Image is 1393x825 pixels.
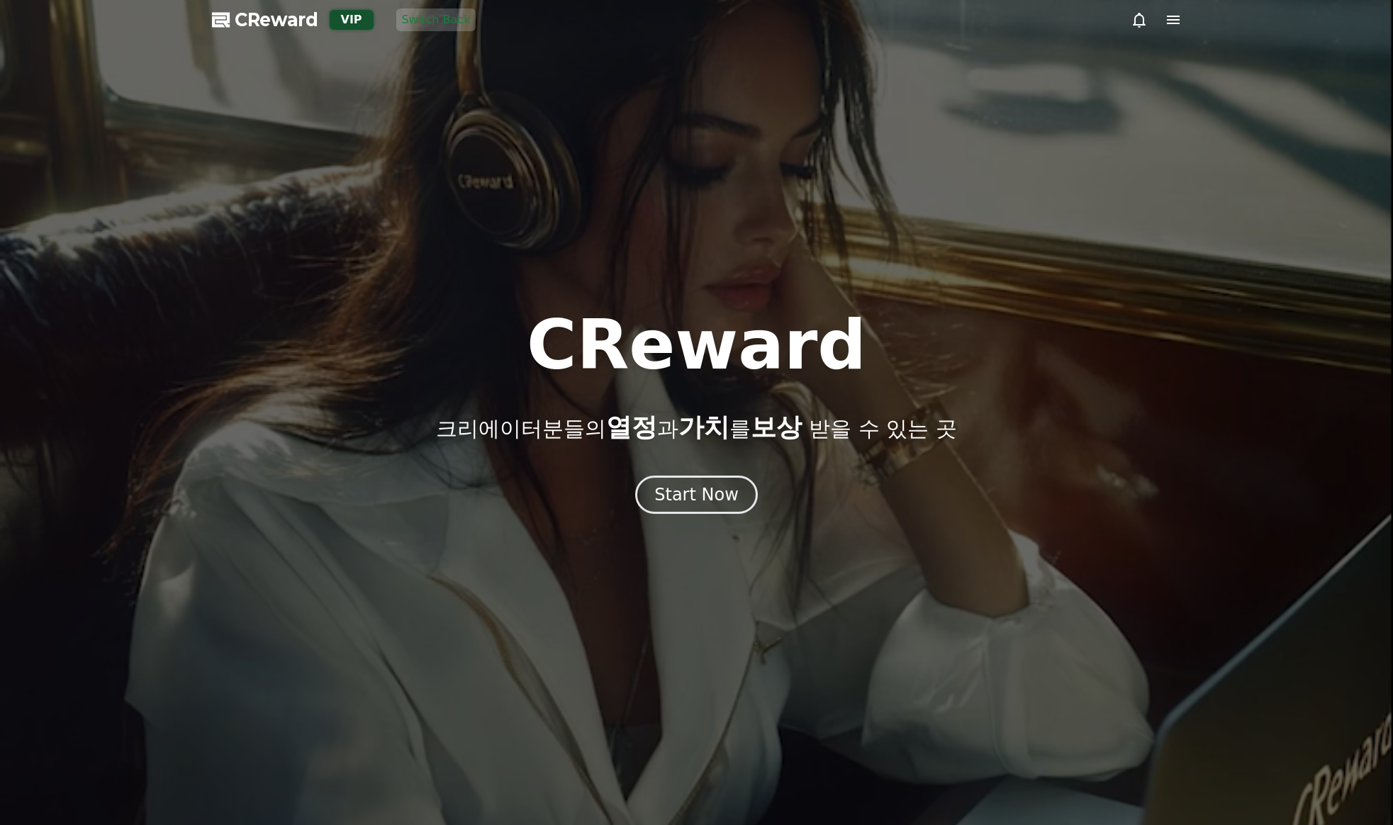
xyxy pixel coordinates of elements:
[751,412,802,442] span: 보상
[635,476,758,514] button: Start Now
[436,413,956,442] p: 크리에이터분들의 과 를 받을 수 있는 곳
[678,412,729,442] span: 가치
[235,9,318,31] span: CReward
[654,483,739,506] div: Start Now
[212,9,318,31] a: CReward
[330,10,374,30] div: VIP
[606,412,657,442] span: 열정
[635,490,758,503] a: Start Now
[527,311,866,379] h1: CReward
[396,9,476,31] button: Switch Back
